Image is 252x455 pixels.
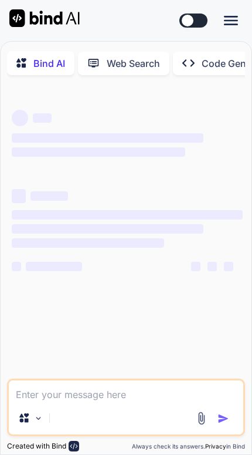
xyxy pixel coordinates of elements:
p: Web Search [107,56,160,70]
img: icon [217,413,229,424]
p: Created with Bind [7,441,66,451]
span: ‌ [12,224,204,234]
img: Bind AI [9,9,80,27]
span: ‌ [30,191,68,201]
p: Bind AI [33,56,65,70]
span: ‌ [12,110,28,126]
span: ‌ [12,147,185,157]
span: ‌ [207,262,217,271]
span: ‌ [224,262,233,271]
span: ‌ [26,262,82,271]
span: ‌ [12,210,243,220]
span: ‌ [12,189,26,203]
img: attachment [195,412,208,425]
img: bind-logo [69,441,79,451]
span: ‌ [12,262,21,271]
p: Always check its answers. in Bind [132,442,245,451]
span: ‌ [12,133,204,143]
span: ‌ [33,113,52,123]
span: ‌ [191,262,200,271]
img: Pick Models [33,413,43,423]
span: Privacy [205,443,226,450]
span: ‌ [12,238,164,248]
